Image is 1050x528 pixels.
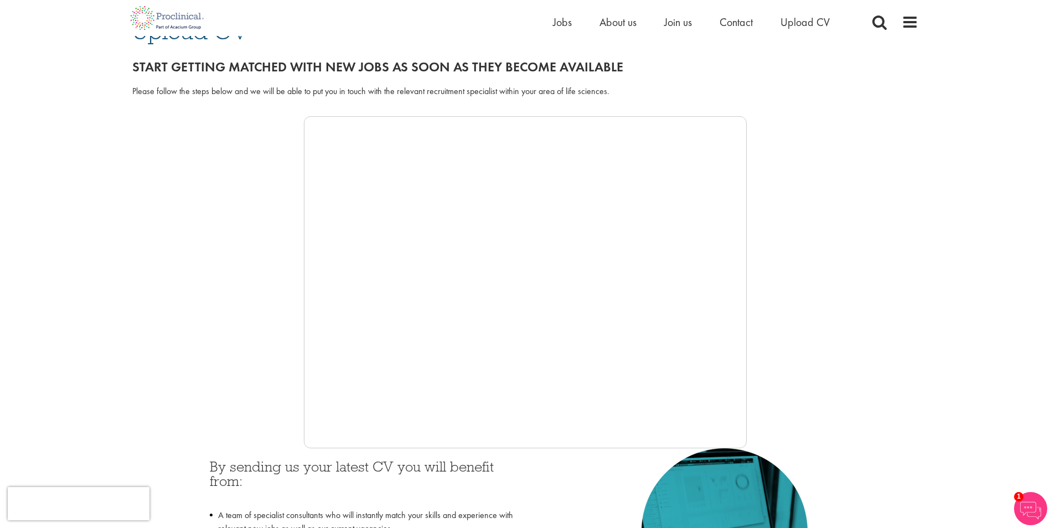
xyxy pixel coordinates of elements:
[8,487,149,520] iframe: reCAPTCHA
[132,85,918,98] div: Please follow the steps below and we will be able to put you in touch with the relevant recruitme...
[1014,492,1047,525] img: Chatbot
[553,15,572,29] a: Jobs
[599,15,637,29] a: About us
[1014,492,1023,501] span: 1
[720,15,753,29] a: Contact
[132,60,918,74] h2: Start getting matched with new jobs as soon as they become available
[664,15,692,29] a: Join us
[210,459,517,503] h3: By sending us your latest CV you will benefit from:
[780,15,830,29] a: Upload CV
